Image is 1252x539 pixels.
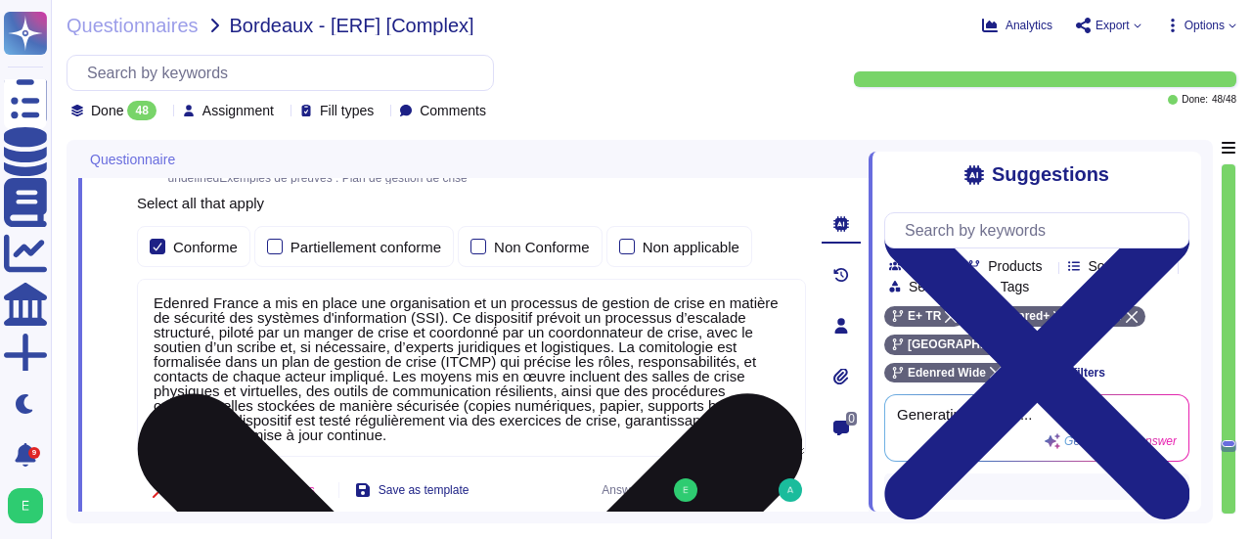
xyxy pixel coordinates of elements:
[127,101,156,120] div: 48
[779,478,802,502] img: user
[494,240,590,254] div: Non Conforme
[1095,20,1130,31] span: Export
[67,16,199,35] span: Questionnaires
[1185,20,1225,31] span: Options
[173,240,238,254] div: Conforme
[137,279,806,457] textarea: Edenred France a mis en place une organisation et un processus de gestion de crise en matière de ...
[90,153,175,166] span: Questionnaire
[28,447,40,459] div: 9
[320,104,374,117] span: Fill types
[982,18,1052,33] button: Analytics
[895,213,1188,247] input: Search by keywords
[77,56,493,90] input: Search by keywords
[168,171,468,185] span: undefinedExemples de preuves : Plan de gestion de crise
[420,104,486,117] span: Comments
[8,488,43,523] img: user
[137,196,806,210] p: Select all that apply
[230,16,474,35] span: Bordeaux - [ERF] [Complex]
[4,484,57,527] button: user
[202,104,274,117] span: Assignment
[1182,95,1208,105] span: Done:
[674,478,697,502] img: user
[1006,20,1052,31] span: Analytics
[846,412,857,426] span: 0
[291,240,441,254] div: Partiellement conforme
[91,104,123,117] span: Done
[1212,95,1236,105] span: 48 / 48
[643,240,739,254] div: Non applicable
